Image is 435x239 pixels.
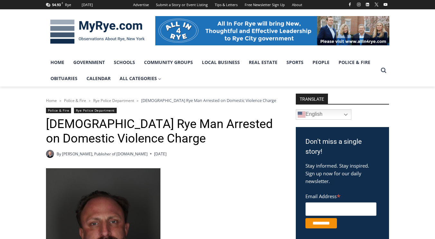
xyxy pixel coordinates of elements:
[93,98,134,103] a: Rye Police Department
[334,54,375,70] a: Police & Fire
[46,54,378,87] nav: Primary Navigation
[109,54,140,70] a: Schools
[382,1,389,8] a: YouTube
[46,54,69,70] a: Home
[46,70,82,87] a: Obituaries
[46,108,71,113] a: Police & Fire
[137,98,139,103] span: >
[308,54,334,70] a: People
[64,98,86,103] a: Police & Fire
[305,137,379,157] h3: Don't miss a single story!
[69,54,109,70] a: Government
[62,151,148,157] a: [PERSON_NAME], Publisher of [DOMAIN_NAME]
[46,98,57,103] a: Home
[355,1,363,8] a: Instagram
[74,108,117,113] a: Rye Police Department
[46,117,279,146] h1: [DEMOGRAPHIC_DATA] Rye Man Arrested on Domestic Violence Charge
[244,54,282,70] a: Real Estate
[155,16,389,45] img: All in for Rye
[378,65,389,76] button: View Search Form
[282,54,308,70] a: Sports
[120,75,161,82] span: All Categories
[296,109,351,120] a: English
[62,1,63,5] span: F
[305,162,379,185] p: Stay informed. Stay inspired. Sign up now for our daily newsletter.
[46,15,149,49] img: MyRye.com
[82,2,93,8] div: [DATE]
[364,1,371,8] a: Linkedin
[373,1,380,8] a: X
[65,2,71,8] div: Rye
[346,1,354,8] a: Facebook
[197,54,244,70] a: Local Business
[141,97,276,103] span: [DEMOGRAPHIC_DATA] Rye Man Arrested on Domestic Violence Charge
[52,2,61,7] span: 54.93
[46,97,279,104] nav: Breadcrumbs
[82,70,115,87] a: Calendar
[115,70,166,87] a: All Categories
[305,190,376,201] label: Email Address
[57,151,61,157] span: By
[89,98,91,103] span: >
[140,54,197,70] a: Community Groups
[296,94,328,104] strong: TRANSLATE
[298,111,305,118] img: en
[154,151,167,157] time: [DATE]
[59,98,61,103] span: >
[46,150,54,158] a: Author image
